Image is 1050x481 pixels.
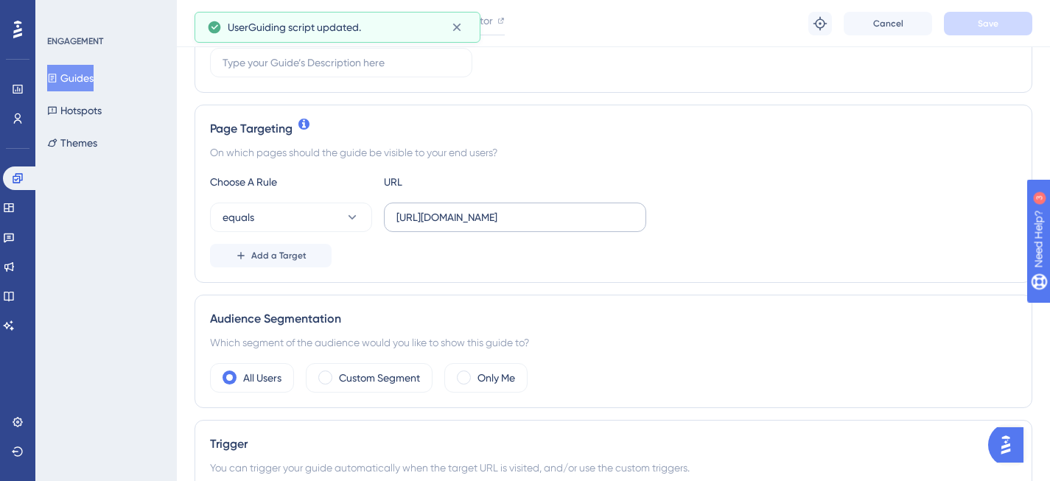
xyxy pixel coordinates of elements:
iframe: UserGuiding AI Assistant Launcher [988,423,1032,467]
button: equals [210,203,372,232]
label: Custom Segment [339,369,420,387]
input: Type your Guide’s Description here [223,55,460,71]
div: URL [384,173,546,191]
button: Add a Target [210,244,332,267]
span: Add a Target [251,250,307,261]
div: Page Targeting [210,120,1017,138]
button: Save [944,12,1032,35]
button: Cancel [844,12,932,35]
span: Cancel [873,18,903,29]
div: 3 [102,7,107,19]
button: Hotspots [47,97,102,124]
div: Audience Segmentation [210,310,1017,328]
div: Which segment of the audience would you like to show this guide to? [210,334,1017,351]
div: You can trigger your guide automatically when the target URL is visited, and/or use the custom tr... [210,459,1017,477]
button: Guides [47,65,94,91]
input: yourwebsite.com/path [396,209,634,225]
span: Need Help? [35,4,92,21]
div: Choose A Rule [210,173,372,191]
div: On which pages should the guide be visible to your end users? [210,144,1017,161]
span: Save [978,18,998,29]
label: Only Me [477,369,515,387]
span: UserGuiding script updated. [228,18,361,36]
span: equals [223,208,254,226]
div: ENGAGEMENT [47,35,103,47]
label: All Users [243,369,281,387]
button: Themes [47,130,97,156]
div: Trigger [210,435,1017,453]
